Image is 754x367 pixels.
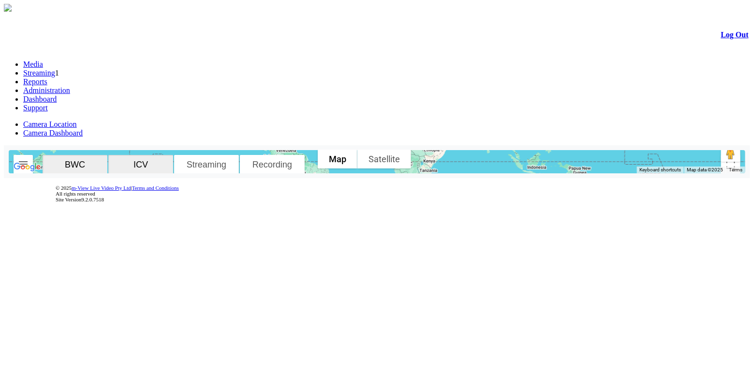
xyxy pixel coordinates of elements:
[132,185,179,191] a: Terms and Conditions
[23,120,77,128] a: Camera Location
[17,158,29,170] img: svg+xml,%3Csvg%20xmlns%3D%22http%3A%2F%2Fwww.w3.org%2F2000%2Fsvg%22%20height%3D%2224%22%20viewBox...
[55,69,59,77] span: 1
[318,149,357,168] button: Show street map
[721,31,749,39] a: Log Out
[721,155,740,174] button: Toggle fullscreen view
[639,167,681,173] button: Keyboard shortcuts
[178,160,235,170] span: Streaming
[23,69,55,77] a: Streaming
[43,155,107,174] button: BWC
[10,180,49,208] img: DigiCert Secured Site Seal
[56,185,749,202] div: © 2025 | All rights reserved
[357,149,411,168] button: Show satellite imagery
[4,4,12,12] img: arrow-3.png
[240,155,305,174] button: Recording
[721,142,740,162] button: Drag Pegman onto the map to open Street View
[108,155,173,174] button: ICV
[23,86,70,94] a: Administration
[46,160,103,170] span: BWC
[23,129,83,137] a: Camera Dashboard
[11,161,43,173] img: Google
[23,77,47,86] a: Reports
[14,155,33,174] button: Search
[112,160,169,170] span: ICV
[729,167,742,172] a: Terms (opens in new tab)
[56,197,749,202] div: Site Version
[174,155,239,174] button: Streaming
[11,161,43,173] a: Open this area in Google Maps (opens a new window)
[23,60,43,68] a: Media
[23,104,48,112] a: Support
[244,160,301,170] span: Recording
[81,197,104,202] span: 9.2.0.7518
[23,95,57,103] a: Dashboard
[72,185,131,191] a: m-View Live Video Pty Ltd
[687,167,723,172] span: Map data ©2025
